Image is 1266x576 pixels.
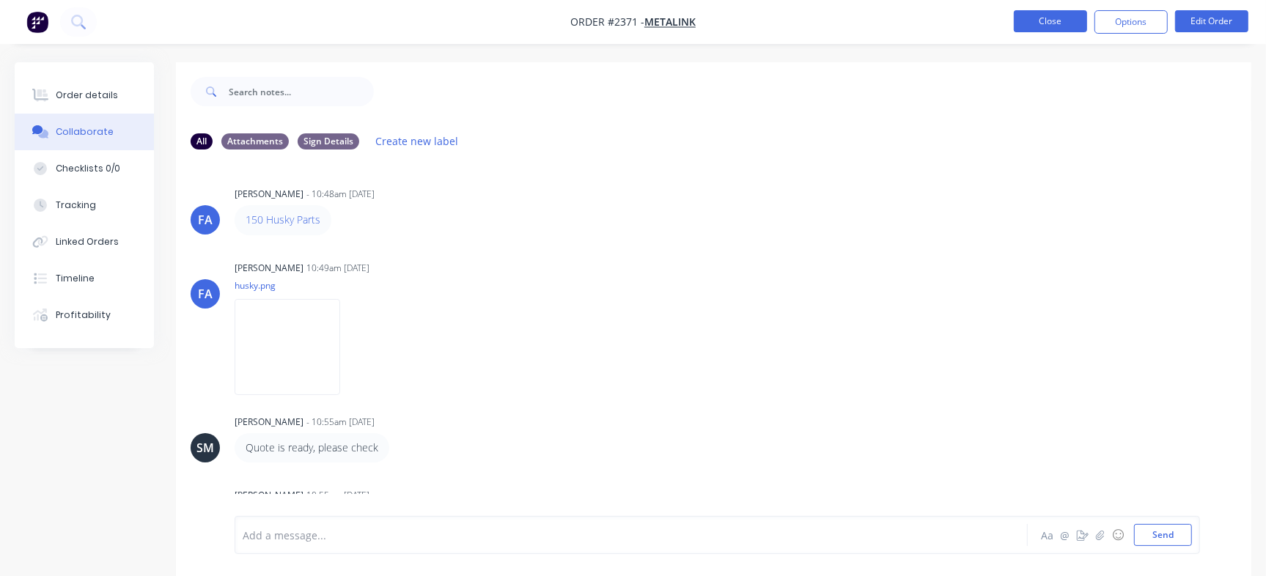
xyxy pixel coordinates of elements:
div: Linked Orders [56,235,119,248]
button: ☺ [1109,526,1127,544]
p: husky.png [235,279,355,292]
button: Aa [1039,526,1056,544]
div: Collaborate [56,125,114,139]
div: Order details [56,89,118,102]
input: Search notes... [229,77,374,106]
button: Send [1134,524,1192,546]
button: Timeline [15,260,154,297]
div: - 10:48am [DATE] [306,188,375,201]
button: Edit Order [1175,10,1248,32]
button: Close [1014,10,1087,32]
button: Options [1094,10,1168,34]
button: Order details [15,77,154,114]
div: Attachments [221,133,289,149]
div: SM [196,439,214,457]
div: Checklists 0/0 [56,162,120,175]
div: FA [198,285,213,303]
div: [PERSON_NAME] [235,416,303,429]
div: FA [198,211,213,229]
div: [PERSON_NAME] [235,262,303,275]
div: All [191,133,213,149]
span: Order #2371 - [570,15,644,29]
button: @ [1056,526,1074,544]
button: Create new label [368,131,466,151]
div: Profitability [56,309,111,322]
img: Factory [26,11,48,33]
a: Metalink [644,15,696,29]
div: - 10:55am [DATE] [306,416,375,429]
div: 10:55am [DATE] [306,489,369,502]
a: 150 Husky Parts [246,213,320,226]
div: [PERSON_NAME] [235,188,303,201]
button: Tracking [15,187,154,224]
div: 10:49am [DATE] [306,262,369,275]
div: Timeline [56,272,95,285]
button: Checklists 0/0 [15,150,154,187]
div: Tracking [56,199,96,212]
div: Sign Details [298,133,359,149]
div: [PERSON_NAME] [235,489,303,502]
button: Linked Orders [15,224,154,260]
button: Collaborate [15,114,154,150]
p: Quote is ready, please check [246,440,378,455]
button: Profitability [15,297,154,333]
